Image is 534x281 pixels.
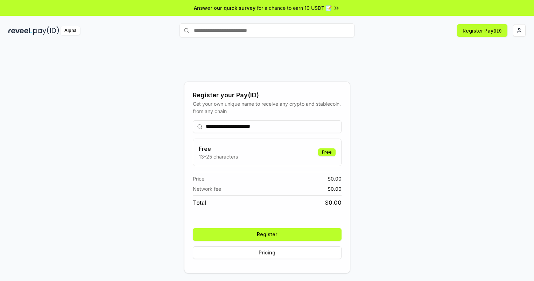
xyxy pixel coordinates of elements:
[33,26,59,35] img: pay_id
[325,198,342,207] span: $ 0.00
[199,153,238,160] p: 13-25 characters
[193,90,342,100] div: Register your Pay(ID)
[193,228,342,241] button: Register
[318,148,336,156] div: Free
[193,185,221,192] span: Network fee
[193,198,206,207] span: Total
[328,175,342,182] span: $ 0.00
[193,175,204,182] span: Price
[457,24,507,37] button: Register Pay(ID)
[193,100,342,115] div: Get your own unique name to receive any crypto and stablecoin, from any chain
[61,26,80,35] div: Alpha
[193,246,342,259] button: Pricing
[194,4,255,12] span: Answer our quick survey
[328,185,342,192] span: $ 0.00
[257,4,332,12] span: for a chance to earn 10 USDT 📝
[199,145,238,153] h3: Free
[8,26,32,35] img: reveel_dark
